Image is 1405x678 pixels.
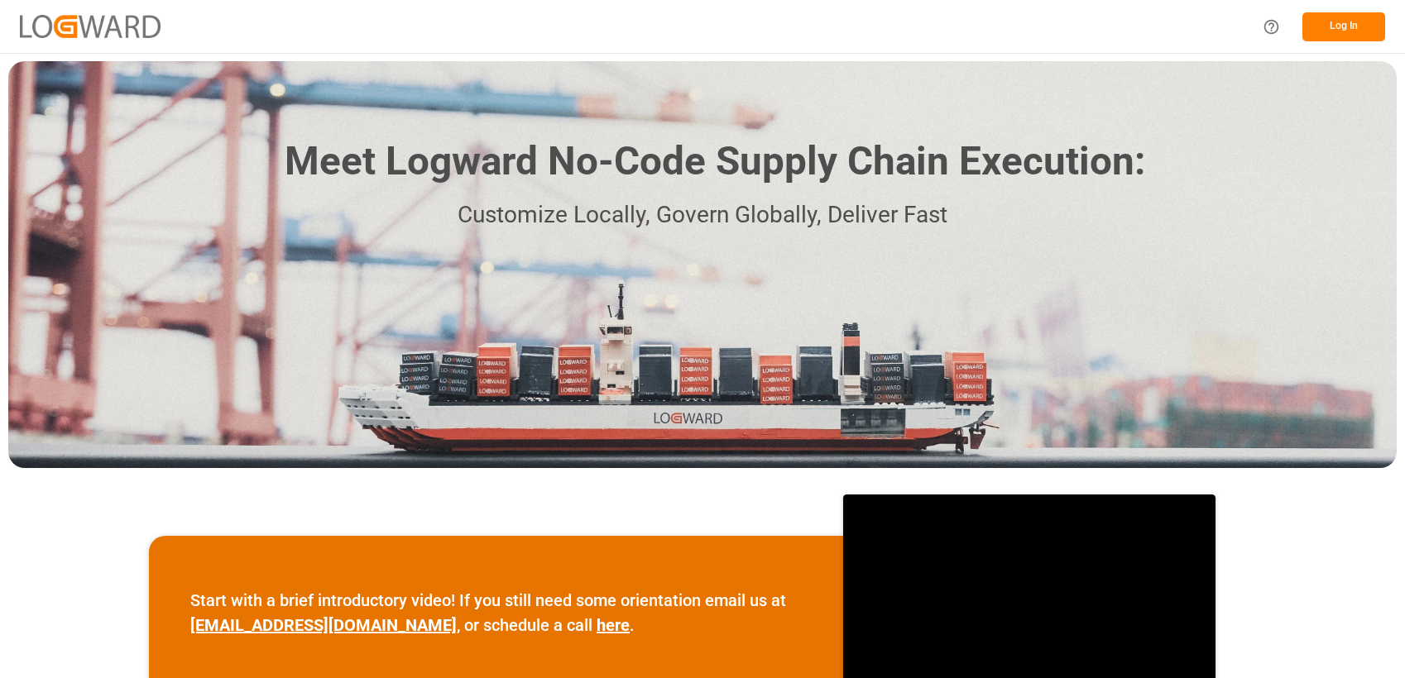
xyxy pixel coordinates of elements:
[260,197,1145,234] p: Customize Locally, Govern Globally, Deliver Fast
[190,615,457,635] a: [EMAIL_ADDRESS][DOMAIN_NAME]
[1302,12,1385,41] button: Log In
[190,588,802,637] p: Start with a brief introductory video! If you still need some orientation email us at , or schedu...
[1253,8,1290,45] button: Help Center
[20,15,161,37] img: Logward_new_orange.png
[597,615,630,635] a: here
[285,132,1145,191] h1: Meet Logward No-Code Supply Chain Execution:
